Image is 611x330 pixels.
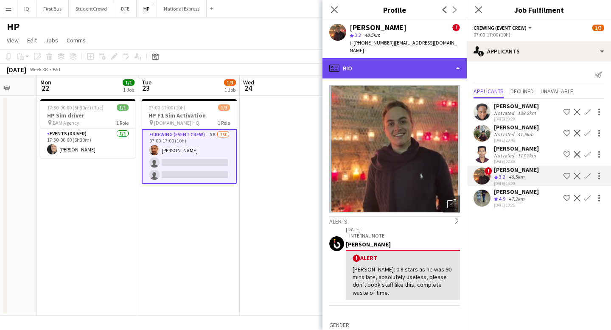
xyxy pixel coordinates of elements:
[218,104,230,111] span: 1/3
[355,32,361,38] span: 3.2
[353,254,360,262] span: !
[3,35,22,46] a: View
[494,152,516,159] div: Not rated
[467,4,611,15] h3: Job Fulfilment
[242,83,254,93] span: 24
[140,83,151,93] span: 23
[47,104,104,111] span: 17:30-00:00 (6h30m) (Tue)
[499,173,505,180] span: 3.2
[63,35,89,46] a: Comms
[142,112,237,119] h3: HP F1 Sim Activation
[7,36,19,44] span: View
[494,145,539,152] div: [PERSON_NAME]
[507,196,526,203] div: 47.2km
[494,123,539,131] div: [PERSON_NAME]
[474,25,533,31] button: Crewing (Event Crew)
[467,41,611,62] div: Applicants
[157,0,207,17] button: National Express
[592,25,604,31] span: 1/3
[24,35,40,46] a: Edit
[67,36,86,44] span: Comms
[474,25,527,31] span: Crewing (Event Crew)
[53,120,79,126] span: BAM Agency
[329,216,460,225] div: Alerts
[494,188,539,196] div: [PERSON_NAME]
[350,24,406,31] div: [PERSON_NAME]
[28,66,49,73] span: Week 38
[494,166,539,173] div: [PERSON_NAME]
[45,36,58,44] span: Jobs
[474,31,604,38] div: 07:00-17:00 (10h)
[494,202,539,208] div: [DATE] 18:25
[40,112,135,119] h3: HP Sim driver
[218,120,230,126] span: 1 Role
[353,266,453,296] div: [PERSON_NAME]: 0.8 stars as he was 90 mins late, absolutely useless, please don’t book staff like...
[40,99,135,158] app-job-card: 17:30-00:00 (6h30m) (Tue)1/1HP Sim driver BAM Agency1 RoleEvents (Driver)1/117:30-00:00 (6h30m)[P...
[494,116,539,122] div: [DATE] 20:29
[516,110,538,116] div: 139.2km
[154,120,199,126] span: [DOMAIN_NAME] HQ
[322,4,467,15] h3: Profile
[40,78,51,86] span: Mon
[329,85,460,213] img: Crew avatar or photo
[39,83,51,93] span: 22
[7,65,26,74] div: [DATE]
[494,131,516,137] div: Not rated
[485,167,492,175] span: !
[516,152,538,159] div: 117.2km
[452,24,460,31] span: !
[494,110,516,116] div: Not rated
[516,131,535,137] div: 41.5km
[329,321,460,329] h3: Gender
[494,137,539,143] div: [DATE] 20:46
[346,226,460,232] p: [DATE]
[116,120,129,126] span: 1 Role
[137,0,157,17] button: HP
[363,32,382,38] span: 40.5km
[123,79,135,86] span: 1/1
[346,241,460,248] div: [PERSON_NAME]
[40,129,135,158] app-card-role: Events (Driver)1/117:30-00:00 (6h30m)[PERSON_NAME]
[117,104,129,111] span: 1/1
[114,0,137,17] button: DFE
[53,66,61,73] div: BST
[350,39,394,46] span: t. [PHONE_NUMBER]
[494,102,539,110] div: [PERSON_NAME]
[510,88,534,94] span: Declined
[243,78,254,86] span: Wed
[142,99,237,184] app-job-card: 07:00-17:00 (10h)1/3HP F1 Sim Activation [DOMAIN_NAME] HQ1 RoleCrewing (Event Crew)5A1/307:00-17:...
[499,196,505,202] span: 4.9
[224,79,236,86] span: 1/3
[142,129,237,184] app-card-role: Crewing (Event Crew)5A1/307:00-17:00 (10h)[PERSON_NAME]
[507,173,526,181] div: 40.5km
[353,254,453,262] div: Alert
[541,88,573,94] span: Unavailable
[123,87,134,93] div: 1 Job
[69,0,114,17] button: StudentCrowd
[443,196,460,213] div: Open photos pop-in
[17,0,36,17] button: IQ
[224,87,235,93] div: 1 Job
[494,181,539,186] div: [DATE] 16:00
[42,35,62,46] a: Jobs
[350,39,457,53] span: | [EMAIL_ADDRESS][DOMAIN_NAME]
[36,0,69,17] button: First Bus
[149,104,185,111] span: 07:00-17:00 (10h)
[7,20,20,33] h1: HP
[494,159,539,164] div: [DATE] 02:36
[322,58,467,78] div: Bio
[346,232,460,239] p: – INTERNAL NOTE
[142,78,151,86] span: Tue
[474,88,504,94] span: Applicants
[27,36,37,44] span: Edit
